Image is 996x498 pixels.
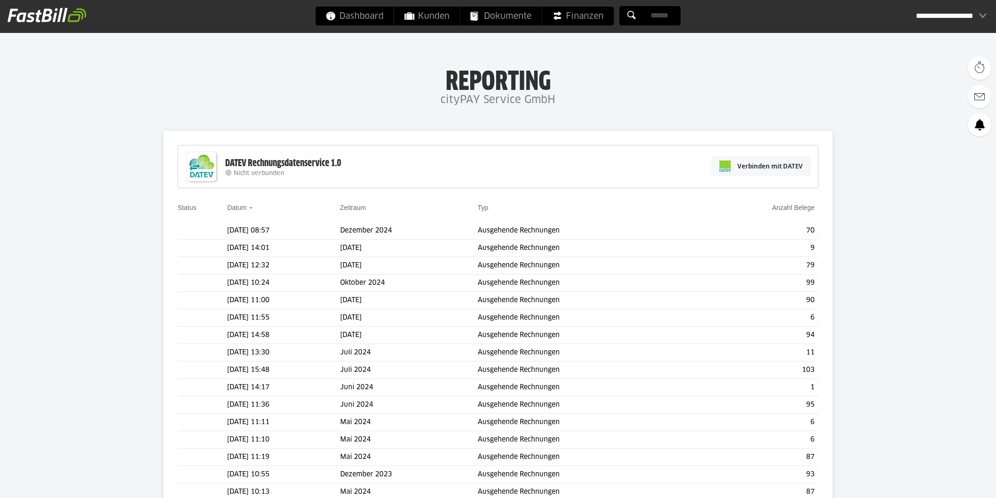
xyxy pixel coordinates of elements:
[326,7,384,25] span: Dashboard
[340,309,478,327] td: [DATE]
[227,327,340,344] td: [DATE] 14:58
[234,170,284,177] span: Nicht verbunden
[542,7,614,25] a: Finanzen
[719,161,731,172] img: pi-datev-logo-farbig-24.svg
[340,449,478,466] td: Mai 2024
[695,431,818,449] td: 6
[460,7,542,25] a: Dokumente
[227,361,340,379] td: [DATE] 15:48
[478,379,695,396] td: Ausgehende Rechnungen
[227,274,340,292] td: [DATE] 10:24
[225,157,341,169] div: DATEV Rechnungsdatenservice 1.0
[772,204,815,211] a: Anzahl Belege
[711,156,811,176] a: Verbinden mit DATEV
[695,327,818,344] td: 94
[478,204,489,211] a: Typ
[227,431,340,449] td: [DATE] 11:10
[695,466,818,483] td: 93
[478,274,695,292] td: Ausgehende Rechnungen
[340,327,478,344] td: [DATE]
[394,7,460,25] a: Kunden
[478,414,695,431] td: Ausgehende Rechnungen
[249,207,255,209] img: sort_desc.gif
[478,449,695,466] td: Ausgehende Rechnungen
[923,470,987,493] iframe: Öffnet ein Widget, in dem Sie weitere Informationen finden
[340,466,478,483] td: Dezember 2023
[227,309,340,327] td: [DATE] 11:55
[227,240,340,257] td: [DATE] 14:01
[695,257,818,274] td: 79
[478,257,695,274] td: Ausgehende Rechnungen
[340,240,478,257] td: [DATE]
[695,449,818,466] td: 87
[695,240,818,257] td: 9
[478,309,695,327] td: Ausgehende Rechnungen
[227,292,340,309] td: [DATE] 11:00
[340,274,478,292] td: Oktober 2024
[695,292,818,309] td: 90
[340,204,366,211] a: Zeitraum
[227,344,340,361] td: [DATE] 13:30
[340,396,478,414] td: Juni 2024
[340,379,478,396] td: Juni 2024
[183,148,220,185] img: DATEV-Datenservice Logo
[227,222,340,240] td: [DATE] 08:57
[478,466,695,483] td: Ausgehende Rechnungen
[553,7,604,25] span: Finanzen
[695,344,818,361] td: 11
[227,204,246,211] a: Datum
[695,309,818,327] td: 6
[478,222,695,240] td: Ausgehende Rechnungen
[178,204,196,211] a: Status
[695,222,818,240] td: 70
[227,379,340,396] td: [DATE] 14:17
[478,240,695,257] td: Ausgehende Rechnungen
[340,431,478,449] td: Mai 2024
[478,396,695,414] td: Ausgehende Rechnungen
[340,414,478,431] td: Mai 2024
[340,292,478,309] td: [DATE]
[405,7,449,25] span: Kunden
[340,257,478,274] td: [DATE]
[340,344,478,361] td: Juli 2024
[227,257,340,274] td: [DATE] 12:32
[471,7,531,25] span: Dokumente
[478,344,695,361] td: Ausgehende Rechnungen
[227,414,340,431] td: [DATE] 11:11
[316,7,394,25] a: Dashboard
[695,379,818,396] td: 1
[695,274,818,292] td: 99
[478,292,695,309] td: Ausgehende Rechnungen
[227,449,340,466] td: [DATE] 11:19
[695,361,818,379] td: 103
[478,361,695,379] td: Ausgehende Rechnungen
[94,66,902,91] h1: Reporting
[340,222,478,240] td: Dezember 2024
[695,414,818,431] td: 6
[695,396,818,414] td: 95
[8,8,86,23] img: fastbill_logo_white.png
[478,327,695,344] td: Ausgehende Rechnungen
[227,466,340,483] td: [DATE] 10:55
[227,396,340,414] td: [DATE] 11:36
[340,361,478,379] td: Juli 2024
[478,431,695,449] td: Ausgehende Rechnungen
[737,161,803,171] span: Verbinden mit DATEV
